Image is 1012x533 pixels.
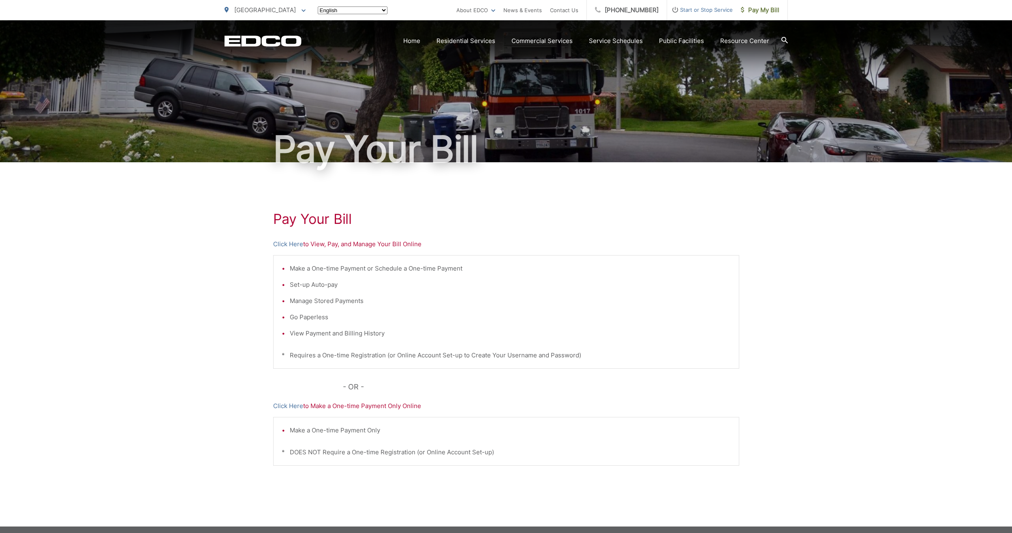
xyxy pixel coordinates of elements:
[282,447,731,457] p: * DOES NOT Require a One-time Registration (or Online Account Set-up)
[273,401,303,411] a: Click Here
[273,401,739,411] p: to Make a One-time Payment Only Online
[273,239,739,249] p: to View, Pay, and Manage Your Bill Online
[282,350,731,360] p: * Requires a One-time Registration (or Online Account Set-up to Create Your Username and Password)
[720,36,769,46] a: Resource Center
[273,239,303,249] a: Click Here
[290,426,731,435] li: Make a One-time Payment Only
[456,5,495,15] a: About EDCO
[503,5,542,15] a: News & Events
[225,35,302,47] a: EDCD logo. Return to the homepage.
[589,36,643,46] a: Service Schedules
[403,36,420,46] a: Home
[659,36,704,46] a: Public Facilities
[273,211,739,227] h1: Pay Your Bill
[290,264,731,273] li: Make a One-time Payment or Schedule a One-time Payment
[225,129,788,170] h1: Pay Your Bill
[234,6,296,14] span: [GEOGRAPHIC_DATA]
[290,280,731,290] li: Set-up Auto-pay
[741,5,779,15] span: Pay My Bill
[511,36,573,46] a: Commercial Services
[343,381,739,393] p: - OR -
[290,312,731,322] li: Go Paperless
[318,6,387,14] select: Select a language
[436,36,495,46] a: Residential Services
[290,296,731,306] li: Manage Stored Payments
[550,5,578,15] a: Contact Us
[290,329,731,338] li: View Payment and Billing History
